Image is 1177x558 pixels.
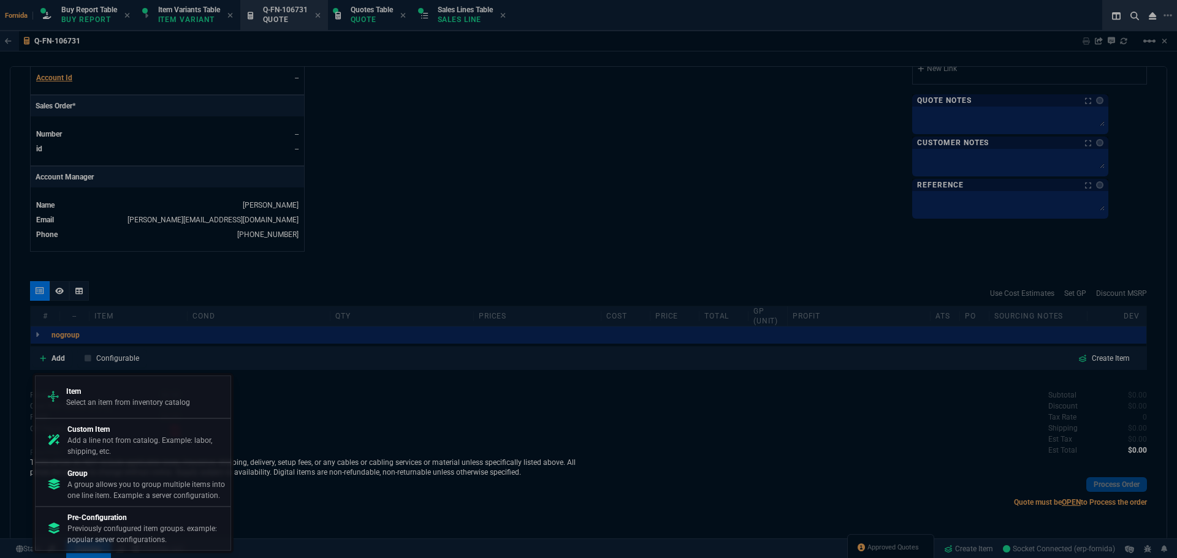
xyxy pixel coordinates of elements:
[67,523,226,545] p: Previously confugured item groups. example: popular server configurations.
[67,479,226,501] p: A group allows you to group multiple items into one line item. Example: a server configuration.
[67,512,226,523] p: Pre-Configuration
[66,386,190,397] p: Item
[67,435,226,457] p: Add a line not from catalog. Example: labor, shipping, etc.
[66,397,190,408] p: Select an item from inventory catalog
[67,468,226,479] p: Group
[67,424,226,435] p: Custom Item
